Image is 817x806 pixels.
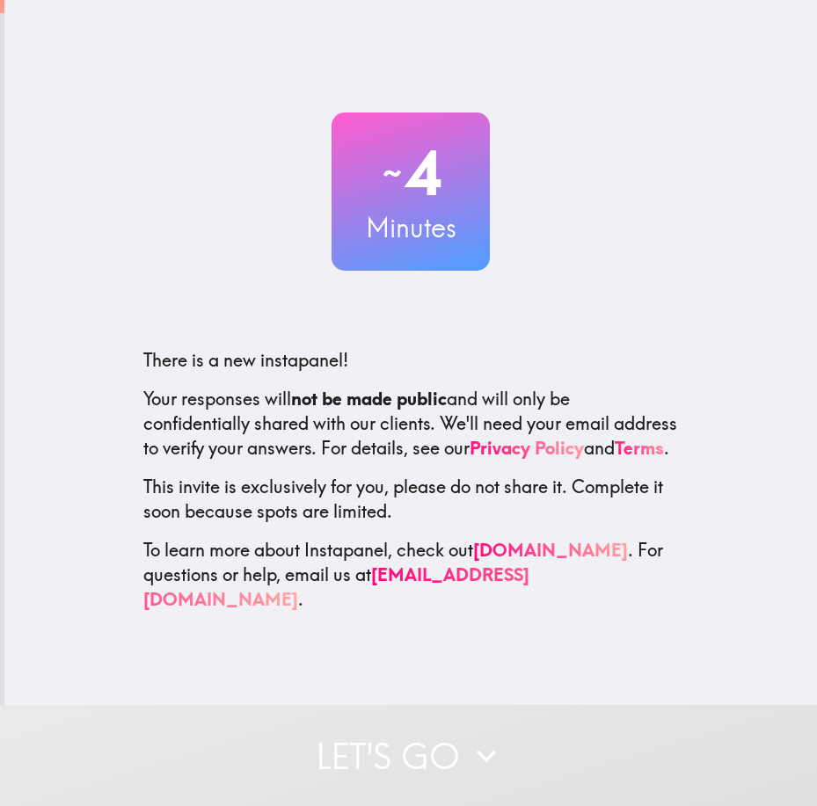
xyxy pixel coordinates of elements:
span: There is a new instapanel! [143,349,348,371]
p: To learn more about Instapanel, check out . For questions or help, email us at . [143,538,678,612]
span: ~ [380,147,405,200]
a: [DOMAIN_NAME] [473,539,628,561]
a: Terms [615,437,664,459]
p: Your responses will and will only be confidentially shared with our clients. We'll need your emai... [143,387,678,461]
a: Privacy Policy [470,437,584,459]
a: [EMAIL_ADDRESS][DOMAIN_NAME] [143,563,529,610]
h2: 4 [332,137,490,209]
h3: Minutes [332,209,490,246]
b: not be made public [291,388,447,410]
p: This invite is exclusively for you, please do not share it. Complete it soon because spots are li... [143,475,678,524]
